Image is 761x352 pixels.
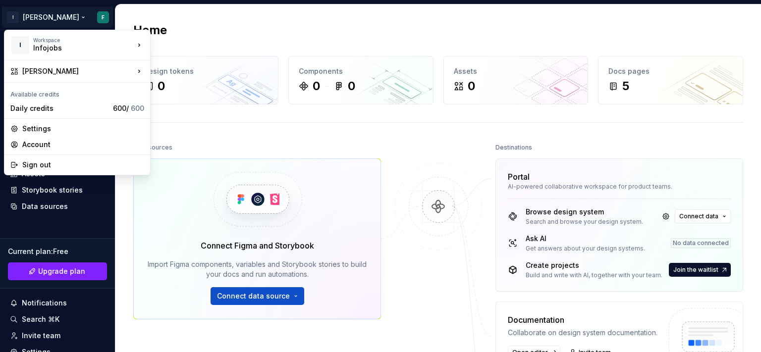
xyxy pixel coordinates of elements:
[10,103,109,113] div: Daily credits
[33,43,117,53] div: Infojobs
[22,140,144,150] div: Account
[33,37,134,43] div: Workspace
[22,66,134,76] div: [PERSON_NAME]
[6,85,148,101] div: Available credits
[22,160,144,170] div: Sign out
[22,124,144,134] div: Settings
[131,104,144,112] span: 600
[11,36,29,54] div: I
[113,104,144,112] span: 600 /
